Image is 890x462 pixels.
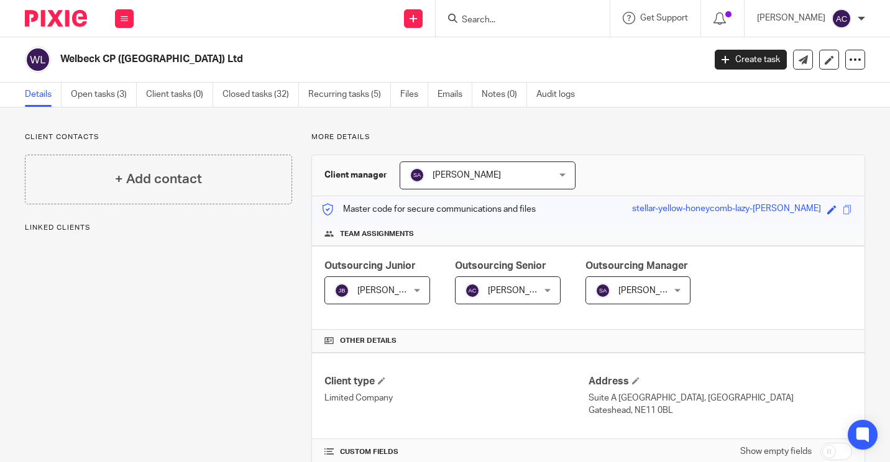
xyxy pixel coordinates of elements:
a: Client tasks (0) [146,83,213,107]
img: Pixie [25,10,87,27]
p: Suite A [GEOGRAPHIC_DATA], [GEOGRAPHIC_DATA] [589,392,852,404]
div: stellar-yellow-honeycomb-lazy-[PERSON_NAME] [632,202,821,217]
p: Linked clients [25,223,292,233]
p: More details [311,132,865,142]
a: Closed tasks (32) [222,83,299,107]
p: Master code for secure communications and files [321,203,536,215]
p: Limited Company [324,392,588,404]
a: Create task [715,50,787,70]
a: Emails [438,83,472,107]
a: Recurring tasks (5) [308,83,391,107]
input: Search [461,15,572,26]
span: [PERSON_NAME] [618,286,687,295]
img: svg%3E [334,283,349,298]
span: Get Support [640,14,688,22]
h4: Client type [324,375,588,388]
img: svg%3E [832,9,851,29]
span: Team assignments [340,229,414,239]
span: Outsourcing Manager [585,261,688,271]
img: svg%3E [595,283,610,298]
label: Show empty fields [740,445,812,458]
img: svg%3E [25,47,51,73]
p: Gateshead, NE11 0BL [589,404,852,417]
span: [PERSON_NAME] [433,171,501,179]
span: Other details [340,336,397,346]
h3: Client manager [324,169,387,181]
span: Outsourcing Senior [455,261,546,271]
span: [PERSON_NAME] [357,286,426,295]
span: Outsourcing Junior [324,261,416,271]
h4: CUSTOM FIELDS [324,447,588,457]
h2: Welbeck CP ([GEOGRAPHIC_DATA]) Ltd [60,53,569,66]
img: svg%3E [410,168,424,183]
p: [PERSON_NAME] [757,12,825,24]
a: Details [25,83,62,107]
a: Notes (0) [482,83,527,107]
a: Open tasks (3) [71,83,137,107]
a: Files [400,83,428,107]
h4: + Add contact [115,170,202,189]
h4: Address [589,375,852,388]
img: svg%3E [465,283,480,298]
a: Audit logs [536,83,584,107]
span: [PERSON_NAME] [488,286,556,295]
p: Client contacts [25,132,292,142]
